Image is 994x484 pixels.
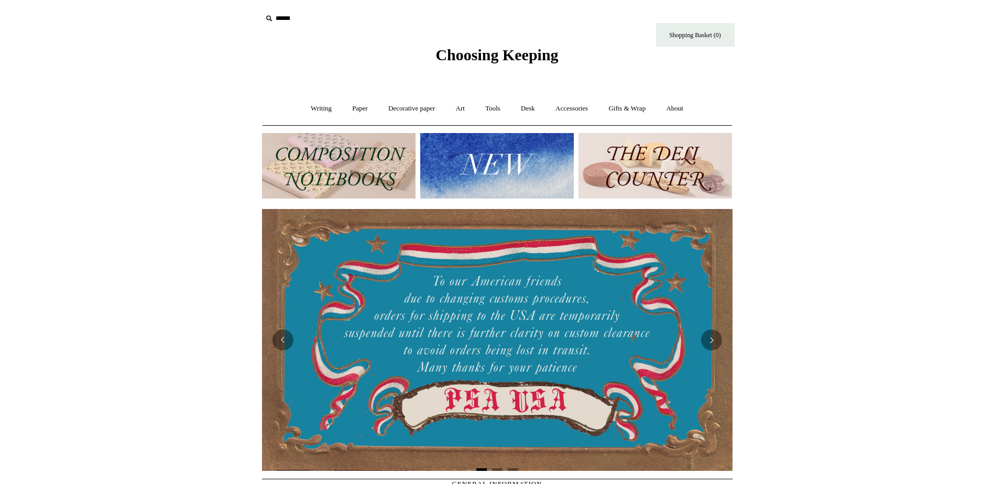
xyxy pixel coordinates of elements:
[476,95,510,123] a: Tools
[546,95,597,123] a: Accessories
[446,95,474,123] a: Art
[492,468,503,471] button: Page 2
[272,329,293,350] button: Previous
[420,133,574,199] img: New.jpg__PID:f73bdf93-380a-4a35-bcfe-7823039498e1
[599,95,655,123] a: Gifts & Wrap
[343,95,377,123] a: Paper
[435,46,558,63] span: Choosing Keeping
[262,209,733,471] img: USA PSA .jpg__PID:33428022-6587-48b7-8b57-d7eefc91f15a
[511,95,544,123] a: Desk
[656,23,735,47] a: Shopping Basket (0)
[701,329,722,350] button: Next
[301,95,341,123] a: Writing
[476,468,487,471] button: Page 1
[435,54,558,62] a: Choosing Keeping
[578,133,732,199] img: The Deli Counter
[262,133,416,199] img: 202302 Composition ledgers.jpg__PID:69722ee6-fa44-49dd-a067-31375e5d54ec
[508,468,518,471] button: Page 3
[657,95,693,123] a: About
[379,95,444,123] a: Decorative paper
